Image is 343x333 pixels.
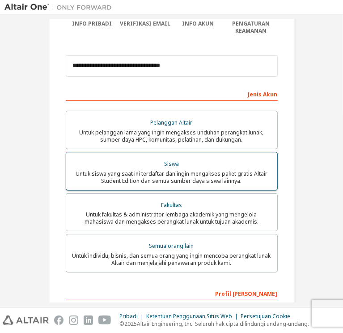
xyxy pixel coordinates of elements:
[85,211,258,225] font: Untuk fakultas & administrator lembaga akademik yang mengelola mahasiswa dan mengakses perangkat ...
[161,201,182,209] font: Fakultas
[164,160,179,168] font: Siswa
[149,242,194,250] font: Semua orang lain
[137,320,309,328] font: Altair Engineering, Inc. Seluruh hak cipta dilindungi undang-undang.
[248,91,278,98] font: Jenis Akun
[216,290,278,298] font: Profil [PERSON_NAME]
[3,316,49,325] img: altair_logo.svg
[80,129,264,143] font: Untuk pelanggan lama yang ingin mengakses unduhan perangkat lunak, sumber daya HPC, komunitas, pe...
[76,170,267,185] font: Untuk siswa yang saat ini terdaftar dan ingin mengakses paket gratis Altair Student Edition dan s...
[124,320,137,328] font: 2025
[72,252,271,267] font: Untuk individu, bisnis, dan semua orang yang ingin mencoba perangkat lunak Altair dan menjelajahi...
[120,20,170,27] font: Verifikasi Email
[119,320,124,328] font: ©
[151,119,193,126] font: Pelanggan Altair
[98,316,111,325] img: youtube.svg
[69,316,78,325] img: instagram.svg
[54,316,64,325] img: facebook.svg
[146,312,232,320] font: Ketentuan Penggunaan Situs Web
[241,312,290,320] font: Persetujuan Cookie
[72,20,112,27] font: Info Pribadi
[232,20,270,35] font: Pengaturan Keamanan
[182,20,214,27] font: Info Akun
[84,316,93,325] img: linkedin.svg
[4,3,116,12] img: Altair Satu
[119,312,138,320] font: Pribadi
